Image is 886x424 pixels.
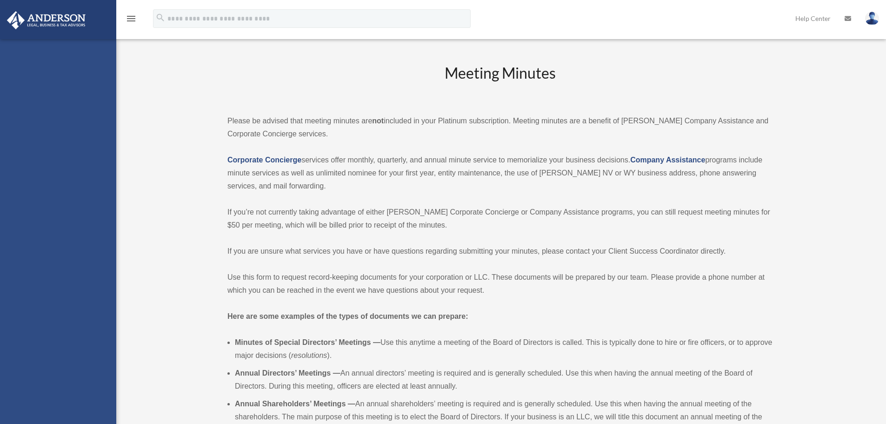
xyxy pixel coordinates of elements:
[235,338,380,346] b: Minutes of Special Directors’ Meetings —
[235,369,340,377] b: Annual Directors’ Meetings —
[227,206,773,232] p: If you’re not currently taking advantage of either [PERSON_NAME] Corporate Concierge or Company A...
[155,13,166,23] i: search
[4,11,88,29] img: Anderson Advisors Platinum Portal
[227,245,773,258] p: If you are unsure what services you have or have questions regarding submitting your minutes, ple...
[235,336,773,362] li: Use this anytime a meeting of the Board of Directors is called. This is typically done to hire or...
[291,351,327,359] em: resolutions
[227,114,773,141] p: Please be advised that meeting minutes are included in your Platinum subscription. Meeting minute...
[227,312,468,320] strong: Here are some examples of the types of documents we can prepare:
[630,156,705,164] a: Company Assistance
[227,63,773,101] h2: Meeting Minutes
[126,16,137,24] a: menu
[235,400,355,408] b: Annual Shareholders’ Meetings —
[126,13,137,24] i: menu
[227,156,301,164] a: Corporate Concierge
[227,271,773,297] p: Use this form to request record-keeping documents for your corporation or LLC. These documents wi...
[235,367,773,393] li: An annual directors’ meeting is required and is generally scheduled. Use this when having the ann...
[865,12,879,25] img: User Pic
[372,117,384,125] strong: not
[227,154,773,193] p: services offer monthly, quarterly, and annual minute service to memorialize your business decisio...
